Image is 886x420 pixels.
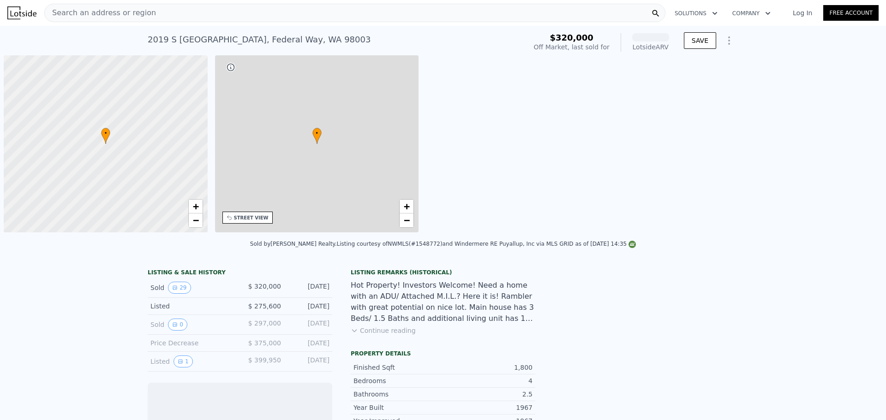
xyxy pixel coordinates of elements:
[288,302,329,311] div: [DATE]
[189,200,203,213] a: Zoom in
[189,213,203,227] a: Zoom out
[192,214,198,226] span: −
[684,32,716,49] button: SAVE
[248,356,281,364] span: $ 399,950
[150,302,233,311] div: Listed
[629,241,636,248] img: NWMLS Logo
[550,33,593,42] span: $320,000
[248,283,281,290] span: $ 320,000
[150,282,233,294] div: Sold
[351,280,535,324] div: Hot Property! Investors Welcome! Need a home with an ADU/ Attached M.I.L.? Here it is! Rambler wi...
[443,390,533,399] div: 2.5
[353,390,443,399] div: Bathrooms
[351,350,535,357] div: Property details
[823,5,879,21] a: Free Account
[443,403,533,412] div: 1967
[192,201,198,212] span: +
[720,31,738,50] button: Show Options
[351,326,416,335] button: Continue reading
[150,319,233,331] div: Sold
[353,363,443,372] div: Finished Sqft
[632,42,669,52] div: Lotside ARV
[248,319,281,327] span: $ 297,000
[168,282,191,294] button: View historical data
[353,376,443,385] div: Bedrooms
[312,128,322,144] div: •
[404,214,410,226] span: −
[150,355,233,367] div: Listed
[400,213,413,227] a: Zoom out
[534,42,610,52] div: Off Market, last sold for
[353,403,443,412] div: Year Built
[250,241,337,247] div: Sold by [PERSON_NAME] Realty .
[288,338,329,348] div: [DATE]
[404,201,410,212] span: +
[101,129,110,137] span: •
[7,6,36,19] img: Lotside
[45,7,156,18] span: Search an address or region
[337,241,636,247] div: Listing courtesy of NWMLS (#1548772) and Windermere RE Puyallup, Inc via MLS GRID as of [DATE] 14:35
[148,33,371,46] div: 2019 S [GEOGRAPHIC_DATA] , Federal Way , WA 98003
[148,269,332,278] div: LISTING & SALE HISTORY
[400,200,413,213] a: Zoom in
[782,8,823,18] a: Log In
[312,129,322,137] span: •
[168,319,187,331] button: View historical data
[351,269,535,276] div: Listing Remarks (Historical)
[248,302,281,310] span: $ 275,600
[248,339,281,347] span: $ 375,000
[725,5,778,22] button: Company
[101,128,110,144] div: •
[150,338,233,348] div: Price Decrease
[288,282,329,294] div: [DATE]
[234,214,269,221] div: STREET VIEW
[443,363,533,372] div: 1,800
[174,355,193,367] button: View historical data
[288,319,329,331] div: [DATE]
[443,376,533,385] div: 4
[667,5,725,22] button: Solutions
[288,355,329,367] div: [DATE]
